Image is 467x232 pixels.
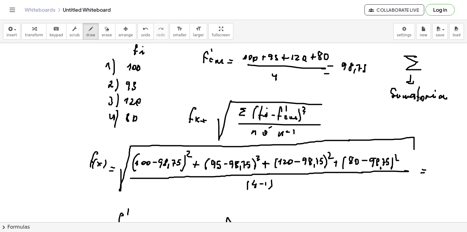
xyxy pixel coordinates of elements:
i: redo [158,25,164,33]
button: scrub [66,23,83,40]
button: Log in [425,4,455,16]
span: arrange [119,33,133,37]
button: settings [393,23,415,40]
button: erase [98,23,115,40]
span: new [420,33,427,37]
button: transform [22,23,46,40]
i: undo [143,25,148,33]
button: undoundo [138,23,154,40]
span: Collaborate Live [370,7,419,13]
span: undo [141,33,150,37]
button: keyboardkeypad [46,23,66,40]
span: keypad [50,33,63,37]
span: insert [6,33,17,37]
button: save [432,23,448,40]
i: format_size [177,25,183,33]
i: format_size [195,25,201,33]
span: erase [102,33,112,37]
span: save [436,33,444,37]
span: load [453,33,461,37]
button: format_sizesmaller [170,23,190,40]
button: draw [83,23,99,40]
button: arrange [115,23,136,40]
span: fullscreen [212,33,230,37]
a: Whiteboards [25,7,55,13]
button: insert [3,23,20,40]
i: keyboard [53,25,59,33]
span: draw [86,33,95,37]
button: format_sizelarger [190,23,207,40]
span: settings [397,33,412,37]
span: smaller [173,33,187,37]
button: Toggle navigation [7,5,17,15]
button: fullscreen [208,23,233,40]
button: Collaborate Live [364,4,424,15]
span: redo [157,33,165,37]
span: scrub [70,33,80,37]
button: redoredo [153,23,168,40]
span: larger [193,33,204,37]
button: new [416,23,431,40]
button: load [449,23,464,40]
span: transform [25,33,43,37]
